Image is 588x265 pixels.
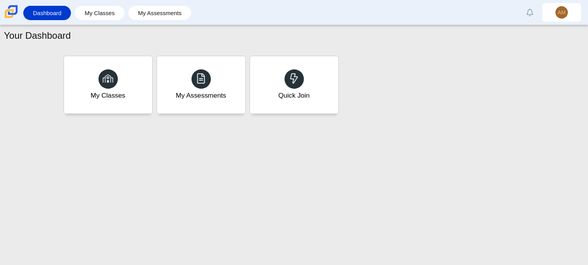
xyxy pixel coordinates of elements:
div: My Assessments [176,91,226,100]
div: My Classes [91,91,126,100]
a: My Classes [64,56,153,114]
a: Quick Join [250,56,339,114]
span: AM [558,10,566,15]
a: Carmen School of Science & Technology [3,14,19,21]
div: Quick Join [278,91,310,100]
a: My Assessments [132,6,188,20]
img: Carmen School of Science & Technology [3,3,19,20]
h1: Your Dashboard [4,29,71,42]
a: AM [542,3,581,22]
a: My Classes [79,6,121,20]
a: My Assessments [157,56,246,114]
a: Alerts [521,4,538,21]
a: Dashboard [27,6,67,20]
